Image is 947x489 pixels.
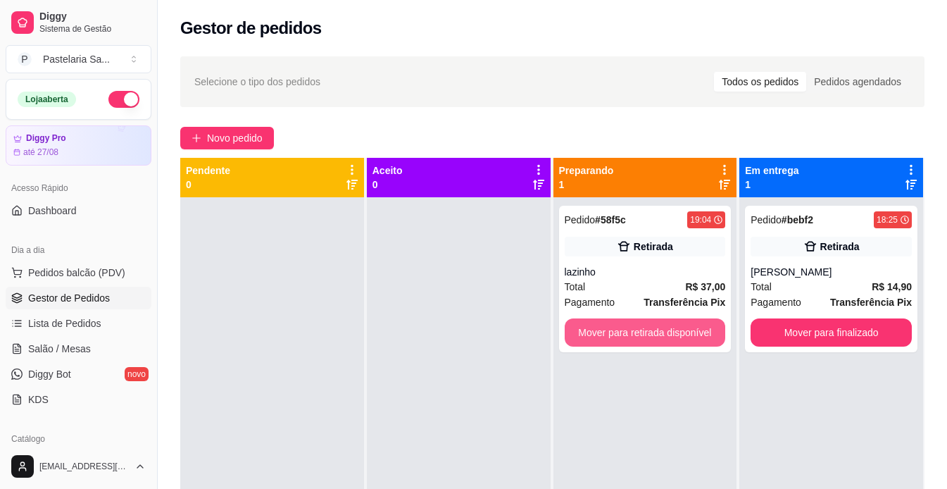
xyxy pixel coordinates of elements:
span: Pedido [751,214,782,225]
div: Pedidos agendados [806,72,909,92]
span: Lista de Pedidos [28,316,101,330]
div: Todos os pedidos [714,72,806,92]
div: Retirada [634,240,673,254]
p: Em entrega [745,163,798,178]
button: Pedidos balcão (PDV) [6,261,151,284]
span: Pagamento [565,295,615,310]
button: Mover para retirada disponível [565,318,726,347]
a: Diggy Botnovo [6,363,151,385]
article: até 27/08 [23,147,58,158]
article: Diggy Pro [26,133,66,144]
div: 18:25 [877,214,898,225]
span: Total [751,279,772,295]
p: Aceito [372,163,403,178]
span: plus [192,133,201,143]
button: Mover para finalizado [751,318,912,347]
a: Diggy Proaté 27/08 [6,125,151,166]
span: [EMAIL_ADDRESS][DOMAIN_NAME] [39,461,129,472]
span: Pagamento [751,295,801,310]
strong: # 58f5c [595,214,626,225]
a: KDS [6,388,151,411]
span: Pedidos balcão (PDV) [28,266,125,280]
div: lazinho [565,265,726,279]
p: 1 [559,178,614,192]
div: Catálogo [6,428,151,450]
span: Total [565,279,586,295]
a: Gestor de Pedidos [6,287,151,309]
span: Selecione o tipo dos pedidos [194,74,320,89]
p: 0 [372,178,403,192]
button: [EMAIL_ADDRESS][DOMAIN_NAME] [6,450,151,483]
div: Loja aberta [18,92,76,107]
span: Pedido [565,214,596,225]
strong: # bebf2 [782,214,813,225]
span: Dashboard [28,204,77,218]
strong: R$ 14,90 [872,281,912,292]
span: Sistema de Gestão [39,23,146,35]
div: [PERSON_NAME] [751,265,912,279]
div: Pastelaria Sa ... [43,52,110,66]
h2: Gestor de pedidos [180,17,322,39]
button: Novo pedido [180,127,274,149]
div: 19:04 [690,214,711,225]
span: Novo pedido [207,130,263,146]
strong: R$ 37,00 [685,281,725,292]
a: DiggySistema de Gestão [6,6,151,39]
p: 0 [186,178,230,192]
strong: Transferência Pix [644,297,725,308]
div: Dia a dia [6,239,151,261]
p: Preparando [559,163,614,178]
button: Alterar Status [108,91,139,108]
a: Lista de Pedidos [6,312,151,335]
div: Retirada [820,240,860,254]
span: Gestor de Pedidos [28,291,110,305]
span: Diggy [39,11,146,23]
div: Acesso Rápido [6,177,151,199]
button: Select a team [6,45,151,73]
span: KDS [28,392,49,407]
span: Diggy Bot [28,367,71,381]
p: 1 [745,178,798,192]
a: Salão / Mesas [6,338,151,360]
span: P [18,52,32,66]
span: Salão / Mesas [28,342,91,356]
a: Dashboard [6,199,151,222]
strong: Transferência Pix [830,297,912,308]
p: Pendente [186,163,230,178]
